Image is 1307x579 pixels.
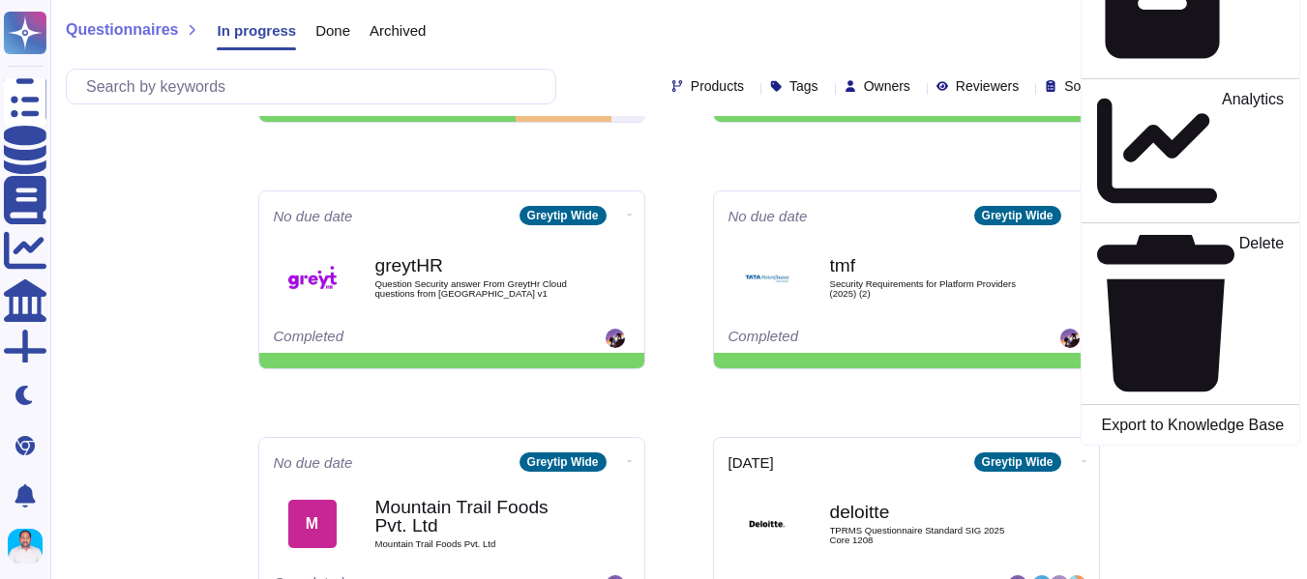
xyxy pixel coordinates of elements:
[728,329,965,348] div: Completed
[8,529,43,564] img: user
[830,279,1024,298] span: Security Requirements for Platform Providers (2025) (2)
[974,206,1061,225] div: Greytip Wide
[1222,92,1284,212] p: Analytics
[288,253,337,302] img: Logo
[375,256,569,275] b: greytHR
[864,79,910,93] span: Owners
[1102,418,1285,433] p: Export to Knowledge Base
[274,329,511,348] div: Completed
[1082,87,1300,216] a: Analytics
[728,455,774,470] span: [DATE]
[66,22,178,38] span: Questionnaires
[1082,231,1300,396] a: Delete
[1239,236,1284,392] p: Delete
[274,455,353,470] span: No due date
[375,498,569,535] b: Mountain Trail Foods Pvt. Ltd
[1082,413,1300,437] a: Export to Knowledge Base
[76,70,555,103] input: Search by keywords
[789,79,818,93] span: Tags
[743,500,791,548] img: Logo
[830,503,1024,521] b: deloitte
[830,256,1024,275] b: tmf
[315,23,350,38] span: Done
[520,452,607,472] div: Greytip Wide
[606,329,625,348] img: user
[274,209,353,223] span: No due date
[288,500,337,548] div: M
[375,279,569,298] span: Question Security answer From GreytHr Cloud questions from [GEOGRAPHIC_DATA] v1
[375,539,569,549] span: Mountain Trail Foods Pvt. Ltd
[217,23,296,38] span: In progress
[728,209,808,223] span: No due date
[1064,79,1154,93] span: Source Control
[956,79,1019,93] span: Reviewers
[1060,329,1080,348] img: user
[743,253,791,302] img: Logo
[974,452,1061,472] div: Greytip Wide
[4,525,56,567] button: user
[830,526,1024,544] span: TPRMS Questionnaire Standard SIG 2025 Core 1208
[691,79,744,93] span: Products
[520,206,607,225] div: Greytip Wide
[370,23,426,38] span: Archived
